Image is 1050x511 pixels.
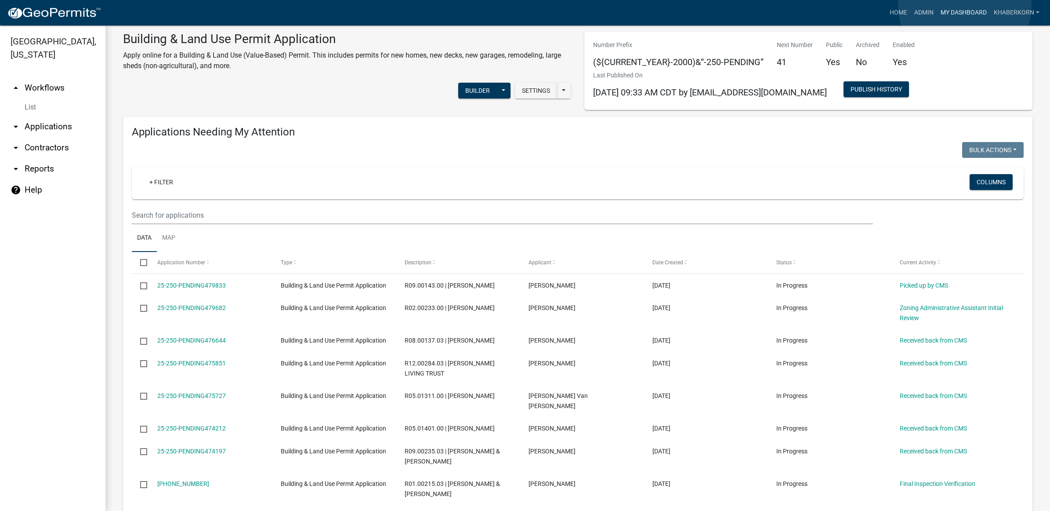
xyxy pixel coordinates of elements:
[142,174,180,190] a: + Filter
[157,360,226,367] a: 25-250-PENDING475851
[11,83,21,93] i: arrow_drop_up
[123,32,571,47] h3: Building & Land Use Permit Application
[157,448,226,455] a: 25-250-PENDING474197
[157,304,226,311] a: 25-250-PENDING479682
[652,259,683,266] span: Date Created
[826,57,843,67] h5: Yes
[281,360,386,367] span: Building & Land Use Permit Application
[962,142,1024,158] button: Bulk Actions
[281,425,386,432] span: Building & Land Use Permit Application
[990,4,1043,21] a: khaberkorn
[593,57,764,67] h5: (${CURRENT_YEAR}-2000)&“-250-PENDING”
[405,337,495,344] span: R08.00137.03 | ANDREW E MULLENBACH
[157,425,226,432] a: 25-250-PENDING474212
[593,87,827,98] span: [DATE] 09:33 AM CDT by [EMAIL_ADDRESS][DOMAIN_NAME]
[529,282,576,289] span: Jason Merchlewitz
[405,448,500,465] span: R09.00235.03 | PAUL & MARY HONERMANN
[652,337,670,344] span: 09/10/2025
[405,282,495,289] span: R09.00143.00 | JASON MERCHLEWITZ
[900,259,936,266] span: Current Activity
[777,57,813,67] h5: 41
[652,282,670,289] span: 09/17/2025
[272,252,396,273] datatable-header-cell: Type
[777,40,813,50] p: Next Number
[776,304,807,311] span: In Progress
[157,259,205,266] span: Application Number
[900,360,967,367] a: Received back from CMS
[856,40,880,50] p: Archived
[844,81,909,97] button: Publish History
[970,174,1013,190] button: Columns
[937,4,990,21] a: My Dashboard
[900,448,967,455] a: Received back from CMS
[529,259,551,266] span: Applicant
[652,304,670,311] span: 09/17/2025
[900,282,948,289] a: Picked up by CMS
[123,50,571,71] p: Apply online for a Building & Land Use (Value-Based) Permit. This includes permits for new homes,...
[891,252,1015,273] datatable-header-cell: Current Activity
[405,425,495,432] span: R05.01401.00 | BRYANT L DICK
[148,252,272,273] datatable-header-cell: Application Number
[281,259,292,266] span: Type
[11,142,21,153] i: arrow_drop_down
[900,337,967,344] a: Received back from CMS
[157,392,226,399] a: 25-250-PENDING475727
[776,337,807,344] span: In Progress
[157,337,226,344] a: 25-250-PENDING476644
[652,392,670,399] span: 09/09/2025
[900,425,967,432] a: Received back from CMS
[157,224,181,252] a: Map
[886,4,911,21] a: Home
[132,126,1024,139] h4: Applications Needing My Attention
[911,4,937,21] a: Admin
[132,224,157,252] a: Data
[405,360,495,377] span: R12.00284.03 | DONDLINGER LIVING TRUST
[776,360,807,367] span: In Progress
[132,252,148,273] datatable-header-cell: Select
[652,425,670,432] span: 09/05/2025
[900,304,1003,321] a: Zoning Administrative Assistant Initial Review
[405,480,500,497] span: R01.00215.03 | MICHAEL L & SHIRLEY A MANTHEI
[893,40,915,50] p: Enabled
[529,360,576,367] span: Mark Stimets
[11,121,21,132] i: arrow_drop_down
[593,40,764,50] p: Number Prefix
[900,480,975,487] a: Final Inspection Verification
[529,392,588,409] span: Timothy Van De Walker
[529,337,576,344] span: Jerry Allers
[281,304,386,311] span: Building & Land Use Permit Application
[281,448,386,455] span: Building & Land Use Permit Application
[405,392,495,399] span: R05.01311.00 | TIM VANDEWALKER
[157,282,226,289] a: 25-250-PENDING479833
[776,259,792,266] span: Status
[826,40,843,50] p: Public
[529,480,576,487] span: Shirley Manthei
[768,252,891,273] datatable-header-cell: Status
[652,480,670,487] span: 09/03/2025
[281,392,386,399] span: Building & Land Use Permit Application
[458,83,497,99] button: Builder
[281,282,386,289] span: Building & Land Use Permit Application
[776,425,807,432] span: In Progress
[520,252,644,273] datatable-header-cell: Applicant
[652,360,670,367] span: 09/09/2025
[900,392,967,399] a: Received back from CMS
[281,337,386,344] span: Building & Land Use Permit Application
[644,252,768,273] datatable-header-cell: Date Created
[529,448,576,455] span: Mary Honermann
[396,252,520,273] datatable-header-cell: Description
[776,282,807,289] span: In Progress
[529,304,576,311] span: Heidi Norton
[157,480,209,487] a: [PHONE_NUMBER]
[593,71,827,80] p: Last Published On
[776,392,807,399] span: In Progress
[856,57,880,67] h5: No
[776,480,807,487] span: In Progress
[405,259,431,266] span: Description
[893,57,915,67] h5: Yes
[281,480,386,487] span: Building & Land Use Permit Application
[132,206,873,224] input: Search for applications
[515,83,557,99] button: Settings
[844,87,909,94] wm-modal-confirm: Workflow Publish History
[11,185,21,195] i: help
